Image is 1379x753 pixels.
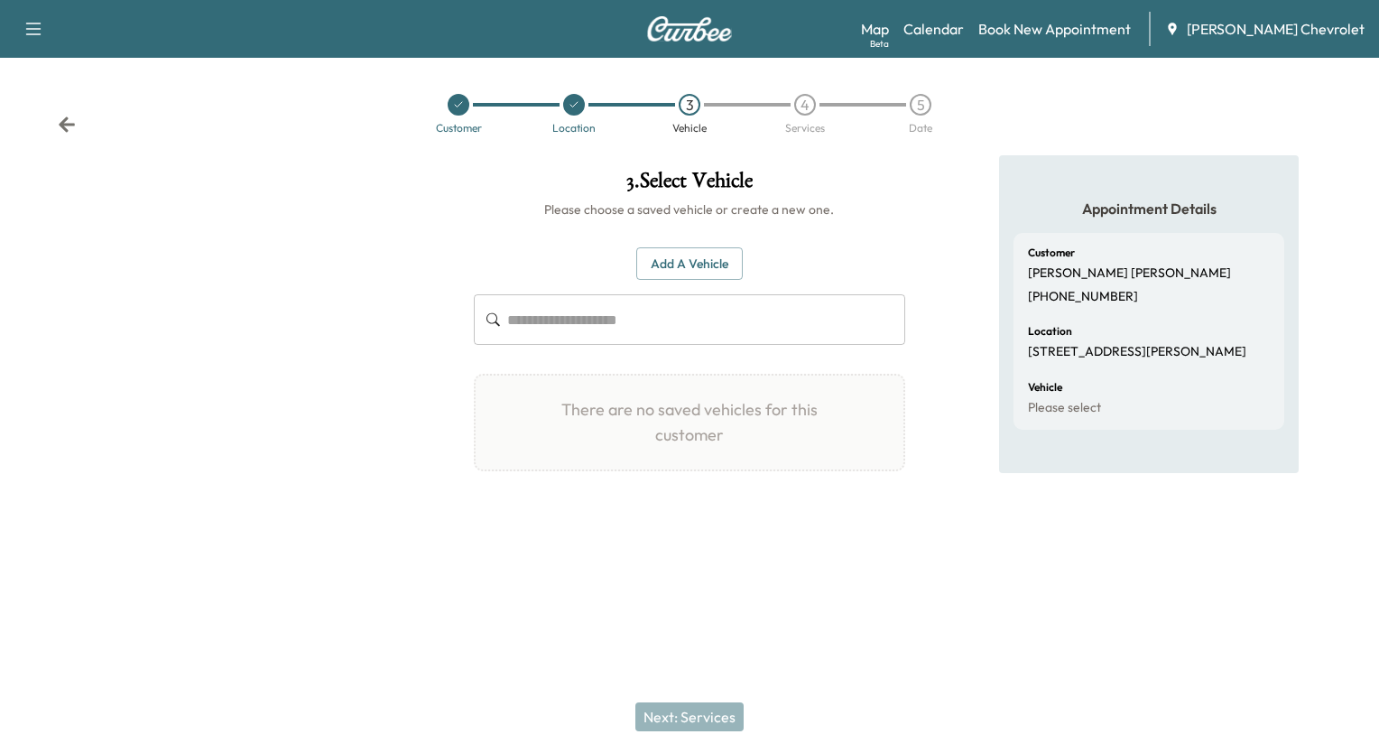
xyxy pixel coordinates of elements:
a: Calendar [903,18,964,40]
div: There are no saved vehicles for this customer [474,374,904,471]
div: Back [58,116,76,134]
div: Customer [436,123,482,134]
div: Date [909,123,932,134]
img: Curbee Logo [646,16,733,42]
a: MapBeta [861,18,889,40]
p: [PHONE_NUMBER] [1028,289,1138,305]
div: 4 [794,94,816,116]
h1: 3 . Select Vehicle [474,170,904,200]
p: [PERSON_NAME] [PERSON_NAME] [1028,265,1231,282]
div: 3 [679,94,700,116]
h6: Customer [1028,247,1075,258]
h6: Location [1028,326,1072,337]
p: Please select [1028,400,1101,416]
h5: Appointment Details [1013,199,1284,218]
div: Beta [870,37,889,51]
div: Vehicle [672,123,707,134]
h6: Please choose a saved vehicle or create a new one. [474,200,904,218]
button: Add a Vehicle [636,247,743,281]
div: Location [552,123,596,134]
h6: Vehicle [1028,382,1062,393]
p: [STREET_ADDRESS][PERSON_NAME] [1028,344,1246,360]
span: [PERSON_NAME] Chevrolet [1187,18,1365,40]
div: 5 [910,94,931,116]
div: Services [785,123,825,134]
a: Book New Appointment [978,18,1131,40]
